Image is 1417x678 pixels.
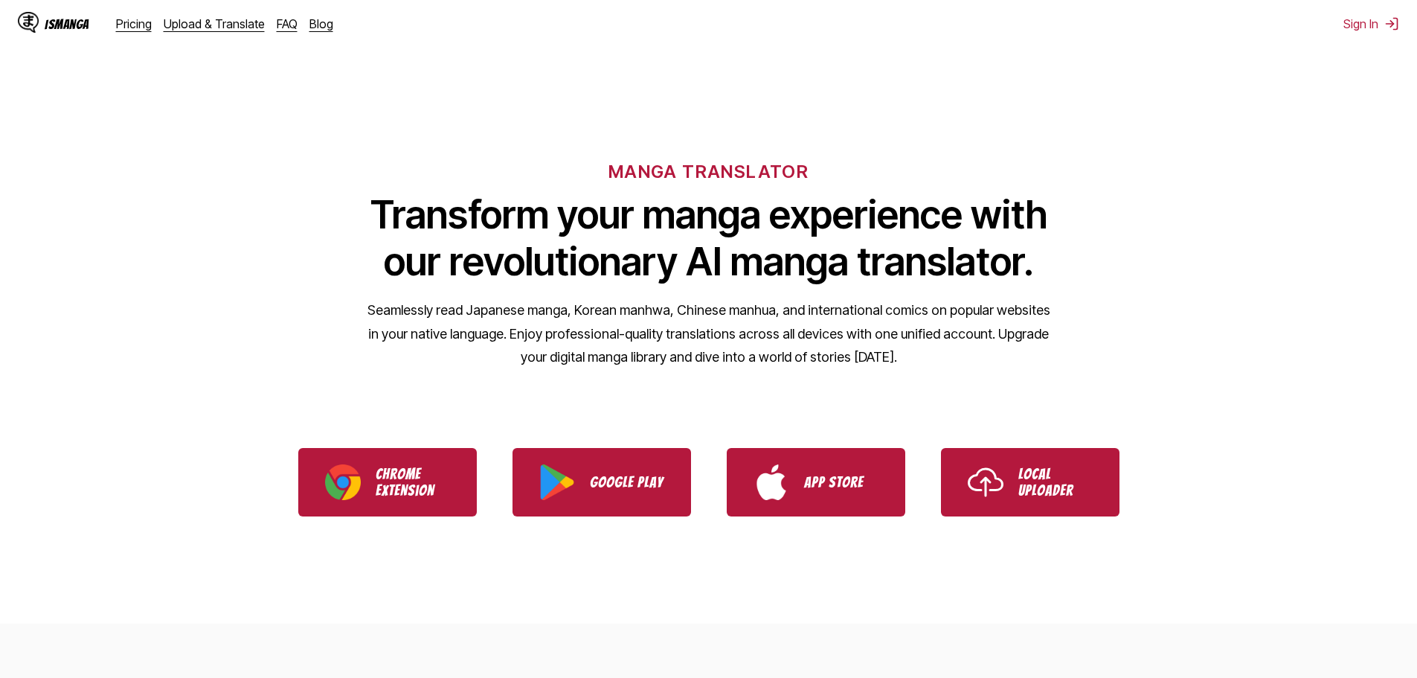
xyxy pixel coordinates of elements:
img: Upload icon [968,464,1003,500]
p: Google Play [590,474,664,490]
img: Sign out [1384,16,1399,31]
a: Download IsManga from Google Play [513,448,691,517]
a: Download IsManga Chrome Extension [298,448,477,517]
a: Blog [309,16,333,31]
div: IsManga [45,17,89,31]
h1: Transform your manga experience with our revolutionary AI manga translator. [367,191,1051,285]
button: Sign In [1343,16,1399,31]
img: App Store logo [754,464,789,500]
a: FAQ [277,16,298,31]
p: App Store [804,474,878,490]
a: IsManga LogoIsManga [18,12,116,36]
p: Local Uploader [1018,466,1093,499]
h6: MANGA TRANSLATOR [608,161,809,182]
a: Download IsManga from App Store [727,448,905,517]
img: IsManga Logo [18,12,39,33]
a: Use IsManga Local Uploader [941,448,1119,517]
a: Pricing [116,16,152,31]
a: Upload & Translate [164,16,265,31]
img: Chrome logo [325,464,361,500]
p: Seamlessly read Japanese manga, Korean manhwa, Chinese manhua, and international comics on popula... [367,298,1051,369]
p: Chrome Extension [376,466,450,499]
img: Google Play logo [539,464,575,500]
